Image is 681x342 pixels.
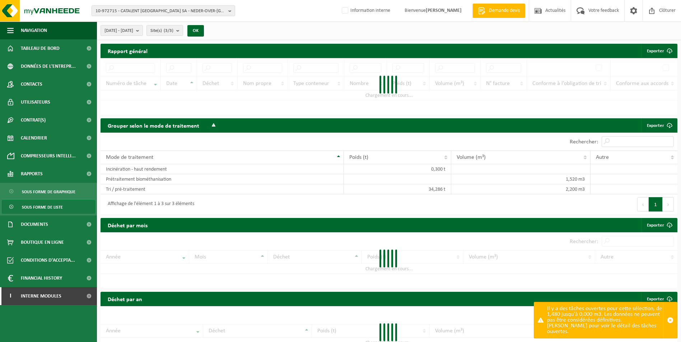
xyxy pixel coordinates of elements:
span: Documents [21,215,48,233]
td: 2,200 m3 [451,184,590,194]
h2: Déchet par an [101,292,149,306]
button: [DATE] - [DATE] [101,25,143,36]
div: Il y a des tâches ouvertes pour cette sélection, de 1,480 jusqu'à 0,000 m3. Les données ne peuven... [547,302,663,338]
span: Sous forme de graphique [22,185,75,199]
span: Conditions d'accepta... [21,251,75,269]
button: Previous [637,197,649,212]
a: Exporter [641,292,677,306]
span: I [7,287,14,305]
span: [DATE] - [DATE] [104,25,133,36]
a: Sous forme de liste [2,200,95,214]
label: Information interne [340,5,390,16]
a: Demande devis [472,4,525,18]
span: Mode de traitement [106,155,153,160]
span: Utilisateurs [21,93,50,111]
h2: Rapport général [101,44,155,58]
span: Interne modules [21,287,61,305]
a: Exporter [641,218,677,232]
span: Calendrier [21,129,47,147]
span: Sous forme de liste [22,200,63,214]
span: Données de l'entrepr... [21,57,76,75]
span: Contrat(s) [21,111,46,129]
td: Tri / pré-traitement [101,184,344,194]
span: Autre [596,155,609,160]
span: Compresseurs intelli... [21,147,76,165]
span: Tableau de bord [21,39,60,57]
button: Next [663,197,674,212]
h2: Grouper selon le mode de traitement [101,118,206,132]
h2: Déchet par mois [101,218,155,232]
span: Boutique en ligne [21,233,64,251]
button: Exporter [641,44,677,58]
button: 1 [649,197,663,212]
span: Poids (t) [349,155,368,160]
span: Volume (m³) [457,155,486,160]
count: (3/3) [164,28,173,33]
td: Prétraitement biométhanisation [101,174,344,184]
button: OK [187,25,204,37]
button: 10-972715 - CATALENT [GEOGRAPHIC_DATA] SA - NEDER-OVER-[GEOGRAPHIC_DATA] [92,5,235,16]
span: Financial History [21,269,62,287]
strong: [PERSON_NAME] [426,8,462,13]
div: Affichage de l'élément 1 à 3 sur 3 éléments [104,198,194,211]
td: 1,520 m3 [451,174,590,184]
span: Navigation [21,22,47,39]
span: Site(s) [150,25,173,36]
span: Demande devis [487,7,522,14]
td: 0,300 t [344,164,451,174]
td: 34,286 t [344,184,451,194]
button: Site(s)(3/3) [146,25,183,36]
a: Sous forme de graphique [2,185,95,198]
label: Rechercher: [570,139,598,145]
span: Rapports [21,165,43,183]
span: 10-972715 - CATALENT [GEOGRAPHIC_DATA] SA - NEDER-OVER-[GEOGRAPHIC_DATA] [95,6,225,16]
a: Exporter [641,118,677,133]
span: Contacts [21,75,42,93]
td: Incinération - haut rendement [101,164,344,174]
